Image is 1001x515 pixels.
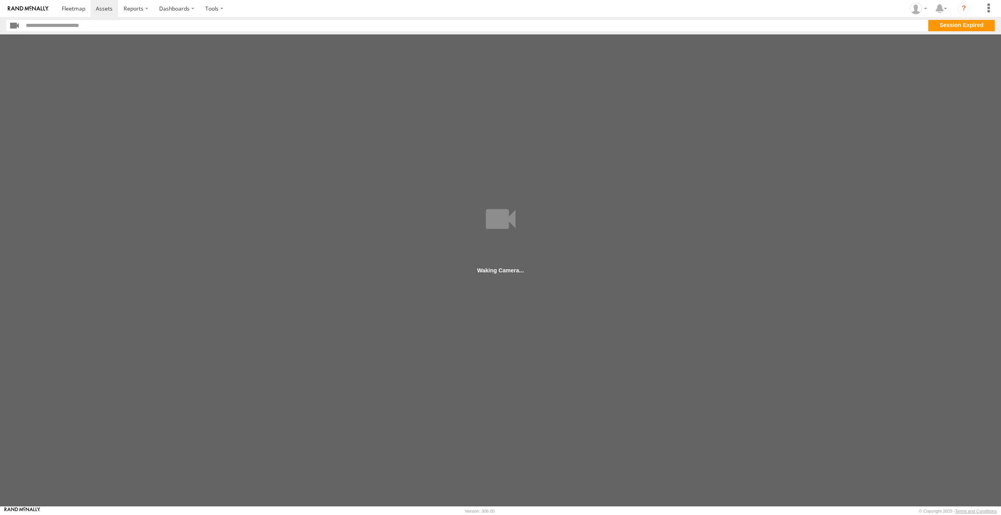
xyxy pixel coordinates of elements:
[4,507,40,515] a: Visit our Website
[955,509,997,513] a: Terms and Conditions
[8,6,48,11] img: rand-logo.svg
[465,509,495,513] div: Version: 306.00
[958,2,970,15] i: ?
[919,509,997,513] div: © Copyright 2025 -
[907,3,930,14] div: Dale Clarke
